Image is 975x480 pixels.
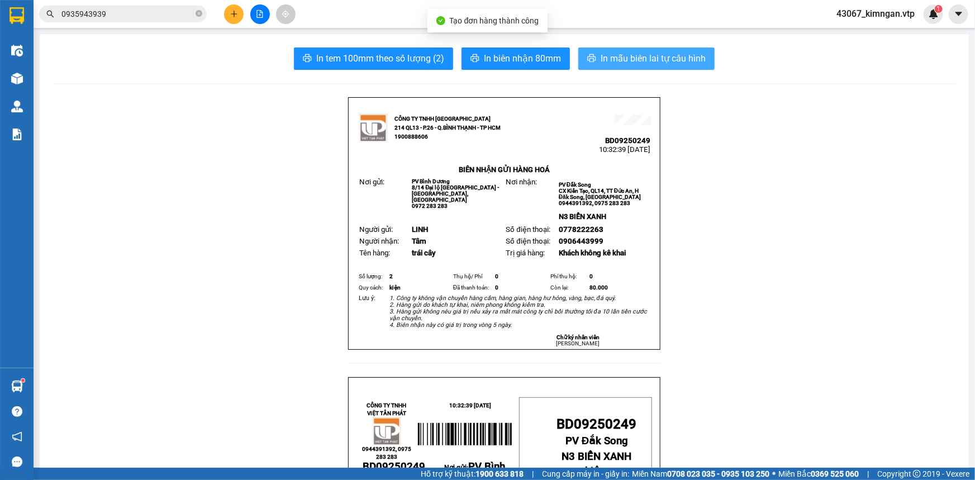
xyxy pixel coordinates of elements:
[412,237,426,245] span: Tâm
[112,42,158,50] span: BD09250248
[196,10,202,17] span: close-circle
[112,78,155,91] span: PV [PERSON_NAME]
[303,54,312,64] span: printer
[772,472,776,476] span: ⚪️
[589,284,608,291] span: 80.000
[39,67,130,75] strong: BIÊN NHẬN GỬI HÀNG HOÁ
[11,45,23,56] img: warehouse-icon
[224,4,244,24] button: plus
[600,145,651,154] span: 10:32:39 [DATE]
[601,51,706,65] span: In mẫu biên lai tự cấu hình
[549,282,588,293] td: Còn lại:
[450,16,539,25] span: Tạo đơn hàng thành công
[867,468,869,480] span: |
[357,282,388,293] td: Quy cách:
[11,129,23,140] img: solution-icon
[811,469,859,478] strong: 0369 525 060
[29,18,91,60] strong: CÔNG TY TNHH [GEOGRAPHIC_DATA] 214 QL13 - P.26 - Q.BÌNH THẠNH - TP HCM 1900888606
[359,237,399,245] span: Người nhận:
[357,271,388,282] td: Số lượng:
[421,468,524,480] span: Hỗ trợ kỹ thuật:
[935,5,943,13] sup: 1
[495,273,498,279] span: 0
[359,225,393,234] span: Người gửi:
[532,468,534,480] span: |
[542,468,629,480] span: Cung cấp máy in - giấy in:
[506,178,537,186] span: Nơi nhận:
[359,294,375,302] span: Lưu ý:
[9,7,24,24] img: logo-vxr
[61,8,193,20] input: Tìm tên, số ĐT hoặc mã đơn
[506,249,545,257] span: Trị giá hàng:
[949,4,968,24] button: caret-down
[929,9,939,19] img: icon-new-feature
[587,54,596,64] span: printer
[578,47,715,70] button: printerIn mẫu biên lai tự cấu hình
[316,51,444,65] span: In tem 100mm theo số lượng (2)
[913,470,921,478] span: copyright
[954,9,964,19] span: caret-down
[451,271,493,282] td: Thụ hộ/ Phí
[506,237,550,245] span: Số điện thoại:
[359,249,390,257] span: Tên hàng:
[394,116,501,140] strong: CÔNG TY TNHH [GEOGRAPHIC_DATA] 214 QL13 - P.26 - Q.BÌNH THẠNH - TP HCM 1900888606
[506,225,550,234] span: Số điện thoại:
[389,284,401,291] span: kiện
[556,340,600,346] span: [PERSON_NAME]
[11,73,23,84] img: warehouse-icon
[412,203,448,209] span: 0972 283 283
[778,468,859,480] span: Miền Bắc
[559,182,591,188] span: PV Đắk Song
[462,47,570,70] button: printerIn biên nhận 80mm
[363,460,425,473] span: BD09250249
[11,381,23,392] img: warehouse-icon
[565,435,628,447] span: PV Đắk Song
[559,249,626,257] span: Khách không kê khai
[12,457,22,467] span: message
[21,379,25,382] sup: 1
[359,178,384,186] span: Nơi gửi:
[412,184,499,203] span: 8/14 Đại lộ [GEOGRAPHIC_DATA] - [GEOGRAPHIC_DATA], [GEOGRAPHIC_DATA]
[559,188,641,200] span: CX Kiến Tạo, QL14, TT Đức An, H Đăk Song, [GEOGRAPHIC_DATA]
[85,78,103,94] span: Nơi nhận:
[250,4,270,24] button: file-add
[450,402,492,408] span: 10:32:39 [DATE]
[632,468,769,480] span: Miền Nam
[475,469,524,478] strong: 1900 633 818
[589,273,593,279] span: 0
[389,273,393,279] span: 2
[559,225,603,234] span: 0778222263
[412,178,450,184] span: PV Bình Dương
[936,5,940,13] span: 1
[359,114,387,142] img: logo
[276,4,296,24] button: aim
[196,9,202,20] span: close-circle
[559,237,603,245] span: 0906443999
[451,282,493,293] td: Đã thanh toán:
[367,402,406,416] strong: CÔNG TY TNHH VIỆT TÂN PHÁT
[12,406,22,417] span: question-circle
[12,431,22,442] span: notification
[557,416,637,432] span: BD09250249
[549,271,588,282] td: Phí thu hộ:
[46,10,54,18] span: search
[362,446,411,460] span: 0944391392, 0975 283 283
[606,136,651,145] span: BD09250249
[412,249,436,257] span: trái cây
[559,200,630,206] span: 0944391392, 0975 283 283
[459,165,550,174] strong: BIÊN NHẬN GỬI HÀNG HOÁ
[484,51,561,65] span: In biên nhận 80mm
[294,47,453,70] button: printerIn tem 100mm theo số lượng (2)
[667,469,769,478] strong: 0708 023 035 - 0935 103 250
[585,465,606,477] span: kiện
[557,334,600,340] strong: Chữ ký nhân viên
[373,417,401,445] img: logo
[495,284,498,291] span: 0
[11,78,23,94] span: Nơi gửi:
[827,7,924,21] span: 43067_kimngan.vtp
[562,450,632,463] span: N3 BIỂN XANH
[282,10,289,18] span: aim
[470,54,479,64] span: printer
[436,16,445,25] span: check-circle
[412,225,428,234] span: LINH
